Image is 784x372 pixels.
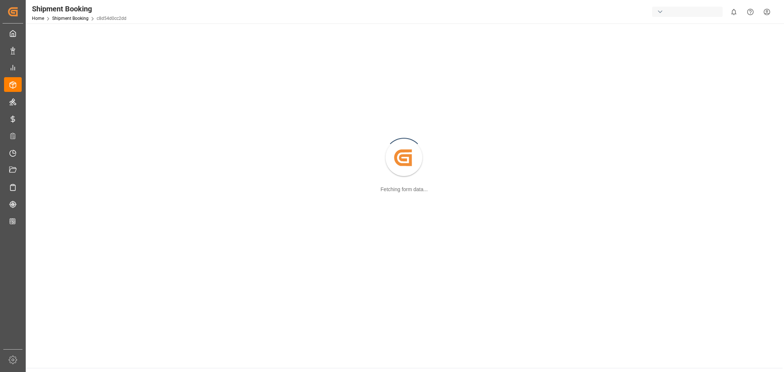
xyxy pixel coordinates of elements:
[742,4,759,20] button: Help Center
[380,186,427,193] div: Fetching form data...
[32,3,126,14] div: Shipment Booking
[52,16,89,21] a: Shipment Booking
[726,4,742,20] button: show 0 new notifications
[32,16,44,21] a: Home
